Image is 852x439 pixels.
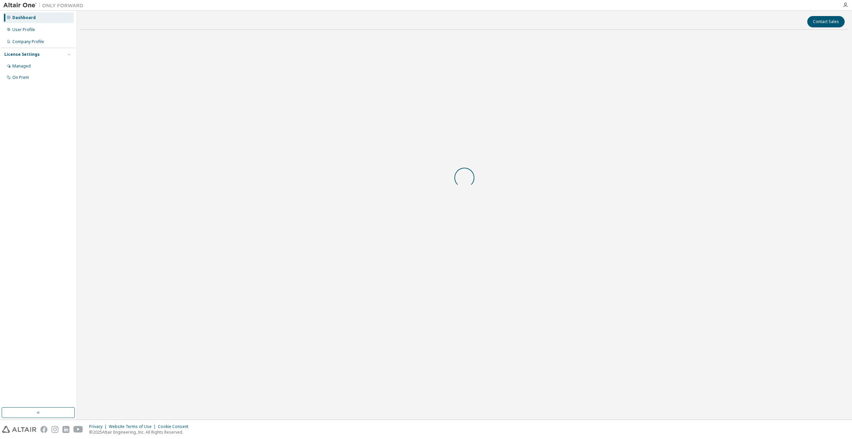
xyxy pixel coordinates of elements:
img: Altair One [3,2,87,9]
div: Company Profile [12,39,44,44]
p: © 2025 Altair Engineering, Inc. All Rights Reserved. [89,429,192,435]
div: User Profile [12,27,35,32]
img: instagram.svg [51,426,58,433]
div: On Prem [12,75,29,80]
button: Contact Sales [807,16,845,27]
div: Managed [12,63,31,69]
div: Website Terms of Use [109,424,158,429]
img: linkedin.svg [62,426,69,433]
div: Cookie Consent [158,424,192,429]
img: altair_logo.svg [2,426,36,433]
div: Dashboard [12,15,36,20]
img: youtube.svg [73,426,83,433]
div: Privacy [89,424,109,429]
div: License Settings [4,52,40,57]
img: facebook.svg [40,426,47,433]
